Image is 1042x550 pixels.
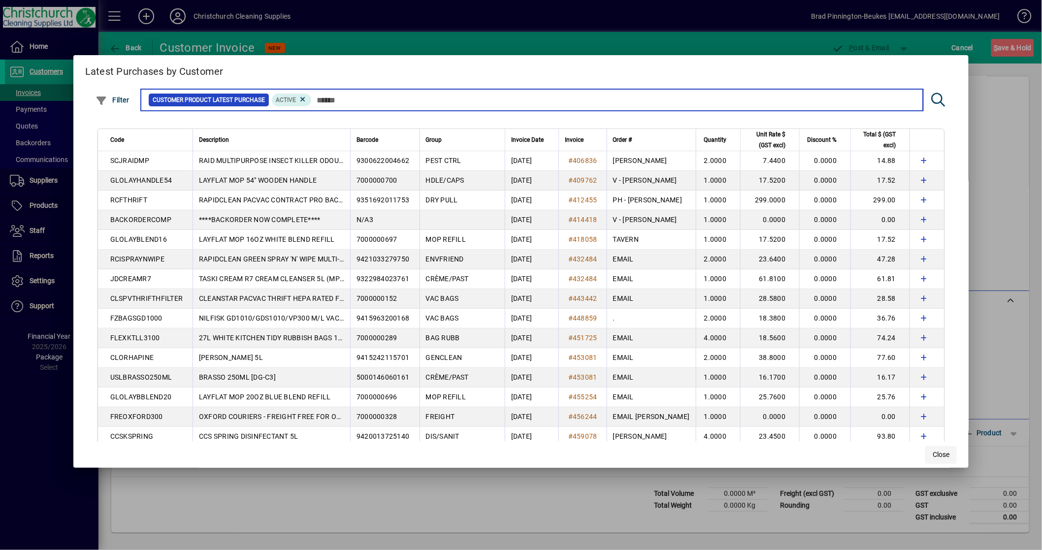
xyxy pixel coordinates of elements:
span: # [568,432,573,440]
td: 0.0000 [799,269,850,289]
span: # [568,196,573,204]
div: Group [426,134,499,145]
span: CCSKSPRING [110,432,154,440]
td: 1.0000 [696,210,741,230]
td: EMAIL [607,348,696,368]
span: 7000000697 [357,235,397,243]
div: Discount % [806,134,846,145]
td: 0.0000 [799,388,850,407]
span: 451725 [573,334,597,342]
span: 432484 [573,275,597,283]
td: 4.0000 [696,328,741,348]
span: 5000146060161 [357,373,409,381]
div: Quantity [702,134,736,145]
span: TASKI CREAM R7 CREAM CLEANSER 5L (MPI C32) [199,275,359,283]
span: DRY PULL [426,196,458,204]
span: DIS/SANIT [426,432,459,440]
span: Invoice Date [511,134,544,145]
a: #456244 [565,411,601,422]
span: RAID MULTIPURPOSE INSECT KILLER ODOURLESS AEROSOL 320G [DG-C2] [199,157,438,164]
span: RCISPRAYNWIPE [110,255,164,263]
span: # [568,235,573,243]
span: 9421033279750 [357,255,409,263]
span: [PERSON_NAME] 5L [199,354,263,361]
span: 7000000328 [357,413,397,421]
a: #453081 [565,352,601,363]
td: 0.0000 [799,368,850,388]
span: 453081 [573,373,597,381]
td: 18.5600 [740,328,799,348]
td: 7.4400 [740,151,799,171]
span: 448859 [573,314,597,322]
td: 0.0000 [740,407,799,427]
td: EMAIL [607,328,696,348]
td: 28.5800 [740,289,799,309]
td: 0.0000 [799,348,850,368]
td: [DATE] [505,191,558,210]
span: JDCREAMR7 [110,275,151,283]
span: CCS SPRING DISINFECTANT 5L [199,432,298,440]
span: BACKORDERCOMP [110,216,171,224]
span: OXFORD COURIERS - FREIGHT FREE FOR ORDERS OVER $300 PLUS GST [199,413,429,421]
td: [PERSON_NAME] [607,427,696,447]
td: EMAIL [607,388,696,407]
td: 2.0000 [696,348,741,368]
span: Code [110,134,124,145]
td: [DATE] [505,427,558,447]
td: 0.00 [850,210,910,230]
td: 23.4500 [740,427,799,447]
a: #443442 [565,293,601,304]
td: 2.0000 [696,309,741,328]
span: Description [199,134,229,145]
td: 47.28 [850,250,910,269]
span: CLORHAPINE [110,354,154,361]
a: #453081 [565,372,601,383]
td: 299.00 [850,191,910,210]
td: 17.52 [850,230,910,250]
span: CRÈME/PAST [426,275,469,283]
span: GENCLEAN [426,354,462,361]
span: 412455 [573,196,597,204]
td: 0.0000 [740,210,799,230]
td: 1.0000 [696,388,741,407]
span: BAG RUBB [426,334,460,342]
a: #406836 [565,155,601,166]
span: # [568,275,573,283]
td: 2.0000 [696,151,741,171]
td: 38.8000 [740,348,799,368]
a: #455254 [565,391,601,402]
span: 27L WHITE KITCHEN TIDY RUBBISH BAGS 100S - 500MM X 650MM X 30MU [199,334,438,342]
div: Invoice Date [511,134,553,145]
td: 17.5200 [740,171,799,191]
td: EMAIL [607,250,696,269]
span: # [568,314,573,322]
span: FREIGHT [426,413,455,421]
td: V - [PERSON_NAME] [607,171,696,191]
span: # [568,294,573,302]
span: ENVFRIEND [426,255,464,263]
td: EMAIL [607,368,696,388]
a: #432484 [565,254,601,264]
span: Close [933,450,949,460]
td: 74.24 [850,328,910,348]
span: 459078 [573,432,597,440]
td: 1.0000 [696,171,741,191]
td: 1.0000 [696,191,741,210]
span: LAYFLAT MOP 20OZ BLUE BLEND REFILL [199,393,331,401]
span: Group [426,134,442,145]
span: Invoice [565,134,584,145]
td: 0.0000 [799,151,850,171]
td: 1.0000 [696,230,741,250]
td: 0.0000 [799,328,850,348]
span: 443442 [573,294,597,302]
td: 93.80 [850,427,910,447]
td: [DATE] [505,388,558,407]
span: GLOLAYBLEND16 [110,235,167,243]
a: #412455 [565,194,601,205]
span: # [568,176,573,184]
span: # [568,373,573,381]
div: Code [110,134,187,145]
div: Invoice [565,134,601,145]
span: # [568,216,573,224]
td: 18.3800 [740,309,799,328]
